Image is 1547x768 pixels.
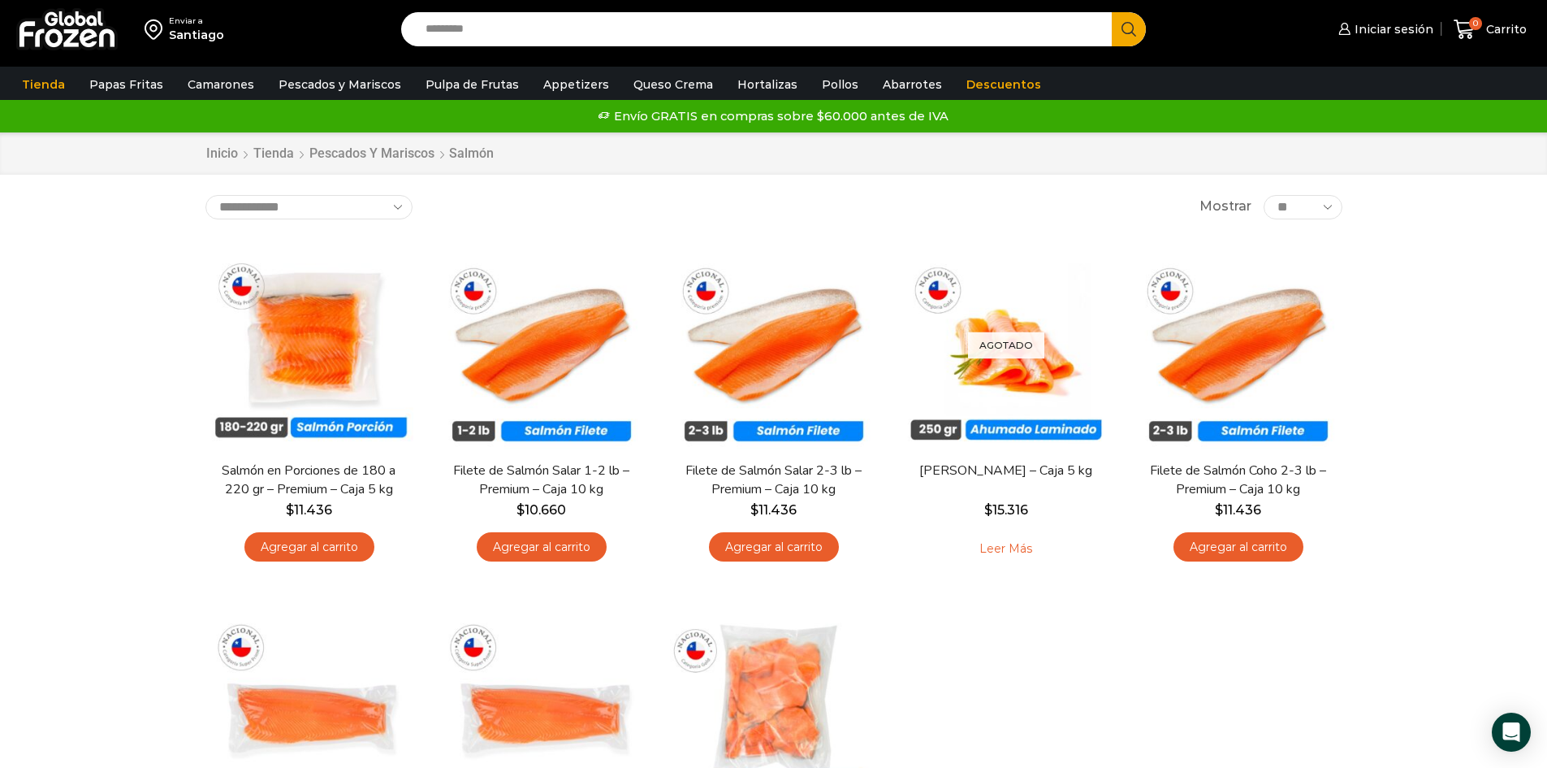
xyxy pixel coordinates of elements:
[244,532,374,562] a: Agregar al carrito: “Salmón en Porciones de 180 a 220 gr - Premium - Caja 5 kg”
[1492,713,1531,752] div: Open Intercom Messenger
[449,145,494,161] h1: Salmón
[984,502,992,518] span: $
[169,27,224,43] div: Santiago
[680,462,866,499] a: Filete de Salmón Salar 2-3 lb – Premium – Caja 10 kg
[625,69,721,100] a: Queso Crema
[1334,13,1433,46] a: Iniciar sesión
[1112,12,1146,46] button: Search button
[729,69,806,100] a: Hortalizas
[215,462,402,499] a: Salmón en Porciones de 180 a 220 gr – Premium – Caja 5 kg
[1199,197,1251,216] span: Mostrar
[270,69,409,100] a: Pescados y Mariscos
[417,69,527,100] a: Pulpa de Frutas
[169,15,224,27] div: Enviar a
[477,532,607,562] a: Agregar al carrito: “Filete de Salmón Salar 1-2 lb – Premium - Caja 10 kg”
[516,502,566,518] bdi: 10.660
[205,145,239,163] a: Inicio
[1215,502,1261,518] bdi: 11.436
[253,145,295,163] a: Tienda
[1469,17,1482,30] span: 0
[309,145,435,163] a: Pescados y Mariscos
[1173,532,1303,562] a: Agregar al carrito: “Filete de Salmón Coho 2-3 lb - Premium - Caja 10 kg”
[286,502,294,518] span: $
[205,145,494,163] nav: Breadcrumb
[875,69,950,100] a: Abarrotes
[1450,11,1531,49] a: 0 Carrito
[954,532,1057,566] a: Leé más sobre “Salmón Ahumado Laminado - Caja 5 kg”
[179,69,262,100] a: Camarones
[912,462,1099,480] a: [PERSON_NAME] – Caja 5 kg
[447,462,634,499] a: Filete de Salmón Salar 1-2 lb – Premium – Caja 10 kg
[535,69,617,100] a: Appetizers
[286,502,332,518] bdi: 11.436
[205,195,413,219] select: Pedido de la tienda
[814,69,866,100] a: Pollos
[750,502,797,518] bdi: 11.436
[968,332,1044,358] p: Agotado
[1482,21,1527,37] span: Carrito
[145,15,169,43] img: address-field-icon.svg
[1144,462,1331,499] a: Filete de Salmón Coho 2-3 lb – Premium – Caja 10 kg
[958,69,1049,100] a: Descuentos
[984,502,1028,518] bdi: 15.316
[1350,21,1433,37] span: Iniciar sesión
[516,502,525,518] span: $
[14,69,73,100] a: Tienda
[750,502,758,518] span: $
[81,69,171,100] a: Papas Fritas
[1215,502,1223,518] span: $
[709,532,839,562] a: Agregar al carrito: “Filete de Salmón Salar 2-3 lb - Premium - Caja 10 kg”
